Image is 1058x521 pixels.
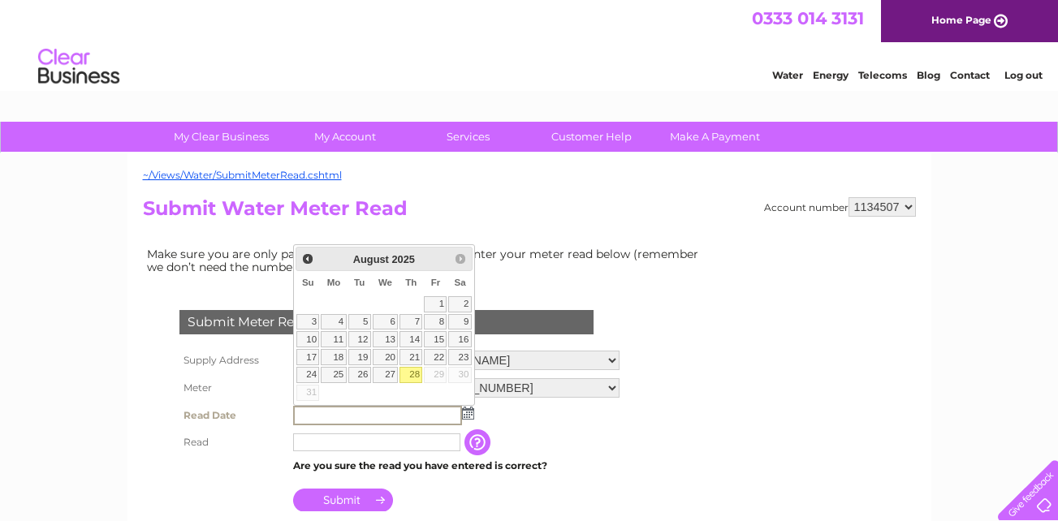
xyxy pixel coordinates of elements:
a: 27 [373,367,399,383]
span: Friday [431,278,441,287]
a: 24 [296,367,319,383]
div: Clear Business is a trading name of Verastar Limited (registered in [GEOGRAPHIC_DATA] No. 3667643... [146,9,913,79]
a: 5 [348,314,371,330]
div: Account number [764,197,916,217]
a: Log out [1004,69,1043,81]
a: 18 [321,349,346,365]
a: 10 [296,331,319,347]
a: 2 [448,296,471,312]
a: 17 [296,349,319,365]
a: 11 [321,331,346,347]
td: Are you sure the read you have entered is correct? [289,455,624,476]
img: ... [462,407,474,420]
a: Water [772,69,803,81]
h2: Submit Water Meter Read [143,197,916,228]
a: Energy [813,69,849,81]
a: My Clear Business [154,122,288,152]
a: 19 [348,349,371,365]
a: Prev [298,249,317,268]
span: Monday [327,278,341,287]
th: Read Date [175,402,289,429]
a: 9 [448,314,471,330]
a: My Account [278,122,412,152]
a: 0333 014 3131 [752,8,864,28]
span: Sunday [302,278,314,287]
a: 21 [399,349,422,365]
td: Make sure you are only paying for what you use. Simply enter your meter read below (remember we d... [143,243,711,278]
a: 12 [348,331,371,347]
span: Prev [301,252,314,265]
img: logo.png [37,42,120,92]
th: Meter [175,374,289,402]
span: August [353,253,389,265]
a: 15 [424,331,447,347]
span: 2025 [391,253,414,265]
span: Wednesday [378,278,392,287]
a: Telecoms [858,69,907,81]
span: Saturday [455,278,466,287]
a: 13 [373,331,399,347]
a: 6 [373,314,399,330]
a: 23 [448,349,471,365]
input: Submit [293,489,393,511]
span: Tuesday [354,278,365,287]
a: 16 [448,331,471,347]
a: 4 [321,314,346,330]
input: Information [464,429,494,455]
th: Read [175,429,289,455]
a: 20 [373,349,399,365]
a: Customer Help [525,122,659,152]
a: 8 [424,314,447,330]
a: 22 [424,349,447,365]
a: 7 [399,314,422,330]
a: 28 [399,367,422,383]
a: 26 [348,367,371,383]
a: 25 [321,367,346,383]
span: Thursday [405,278,417,287]
a: Blog [917,69,940,81]
a: ~/Views/Water/SubmitMeterRead.cshtml [143,169,342,181]
a: Services [401,122,535,152]
div: Submit Meter Read [179,310,594,334]
a: 14 [399,331,422,347]
a: Make A Payment [648,122,782,152]
a: 3 [296,314,319,330]
a: 1 [424,296,447,312]
th: Supply Address [175,347,289,374]
a: Contact [950,69,990,81]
